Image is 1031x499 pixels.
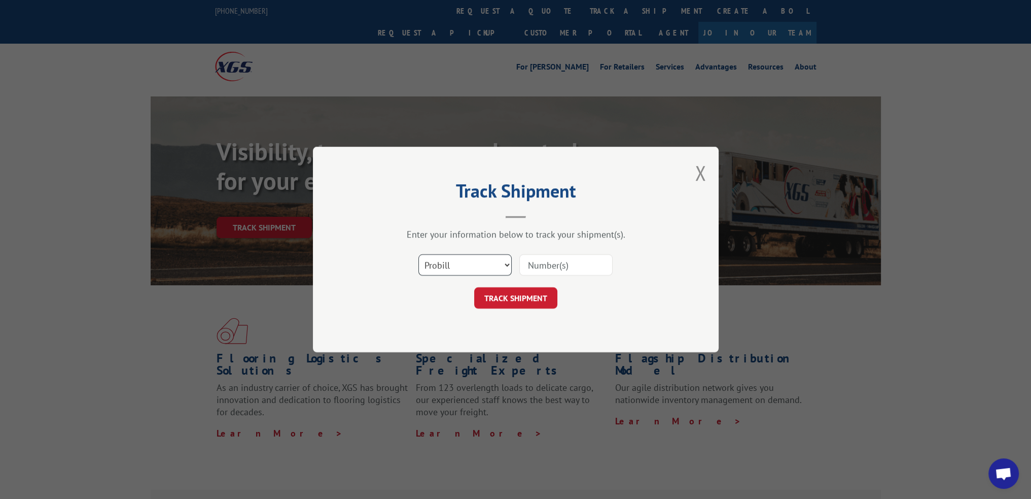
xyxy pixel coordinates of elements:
[474,287,557,309] button: TRACK SHIPMENT
[364,184,668,203] h2: Track Shipment
[988,458,1019,489] div: Open chat
[695,159,706,186] button: Close modal
[519,254,613,276] input: Number(s)
[364,228,668,240] div: Enter your information below to track your shipment(s).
